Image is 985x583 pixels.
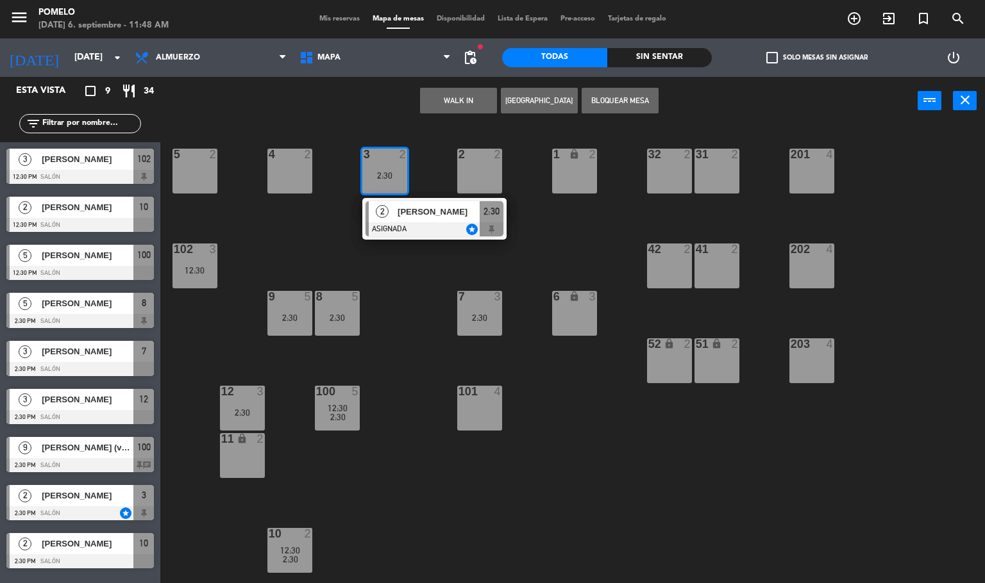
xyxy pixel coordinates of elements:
[459,386,459,397] div: 101
[957,92,973,108] i: close
[10,8,29,27] i: menu
[376,205,389,218] span: 2
[42,152,133,166] span: [PERSON_NAME]
[142,343,146,359] span: 7
[42,441,133,454] span: [PERSON_NAME] (vans)
[19,345,31,358] span: 3
[305,149,312,160] div: 2
[305,528,312,539] div: 2
[648,243,649,255] div: 42
[602,15,673,22] span: Tarjetas de regalo
[589,149,597,160] div: 2
[283,554,298,564] span: 2:30
[950,11,966,26] i: search
[791,149,791,160] div: 201
[42,537,133,550] span: [PERSON_NAME]
[554,15,602,22] span: Pre-acceso
[6,83,92,99] div: Esta vista
[139,536,148,551] span: 10
[19,153,31,166] span: 3
[83,83,98,99] i: crop_square
[457,313,502,322] div: 2:30
[491,15,554,22] span: Lista de Espera
[237,433,248,444] i: lock
[317,53,341,62] span: Mapa
[315,313,360,322] div: 2:30
[362,171,407,180] div: 2:30
[420,88,497,113] button: WALK IN
[881,11,897,26] i: exit_to_app
[10,8,29,31] button: menu
[173,266,217,275] div: 12:30
[732,243,739,255] div: 2
[664,338,675,349] i: lock
[313,15,366,22] span: Mis reservas
[19,393,31,406] span: 3
[137,439,151,455] span: 100
[38,19,169,32] div: [DATE] 6. septiembre - 11:48 AM
[42,249,133,262] span: [PERSON_NAME]
[137,151,151,167] span: 102
[144,84,154,99] span: 34
[42,345,133,358] span: [PERSON_NAME]
[137,247,151,263] span: 100
[42,201,133,214] span: [PERSON_NAME]
[846,11,862,26] i: add_circle_outline
[569,291,580,302] i: lock
[732,149,739,160] div: 2
[41,117,140,131] input: Filtrar por nombre...
[946,50,961,65] i: power_settings_new
[766,52,868,63] label: Solo mesas sin asignar
[462,50,478,65] span: pending_actions
[501,88,578,113] button: [GEOGRAPHIC_DATA]
[220,408,265,417] div: 2:30
[210,149,217,160] div: 2
[19,297,31,310] span: 5
[121,83,137,99] i: restaurant
[791,243,791,255] div: 202
[582,88,659,113] button: Bloquear Mesa
[827,149,834,160] div: 4
[589,291,597,302] div: 3
[105,84,110,99] span: 9
[366,15,430,22] span: Mapa de mesas
[19,201,31,214] span: 2
[42,489,133,502] span: [PERSON_NAME]
[569,149,580,160] i: lock
[110,50,125,65] i: arrow_drop_down
[476,43,484,51] span: fiber_manual_record
[607,48,712,67] div: Sin sentar
[766,52,778,63] span: check_box_outline_blank
[330,412,346,422] span: 2:30
[221,433,222,445] div: 11
[922,92,938,108] i: power_input
[257,433,265,445] div: 2
[19,538,31,550] span: 2
[484,204,500,219] span: 2:30
[648,149,649,160] div: 32
[142,295,146,311] span: 8
[494,291,502,302] div: 3
[494,149,502,160] div: 2
[19,489,31,502] span: 2
[352,386,360,397] div: 5
[918,91,941,110] button: power_input
[553,291,554,302] div: 6
[19,441,31,454] span: 9
[316,386,317,397] div: 100
[684,338,692,350] div: 2
[26,116,41,131] i: filter_list
[502,48,607,67] div: Todas
[732,338,739,350] div: 2
[210,243,217,255] div: 3
[711,338,722,349] i: lock
[953,91,977,110] button: close
[400,149,407,160] div: 2
[19,249,31,262] span: 5
[156,53,200,62] span: Almuerzo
